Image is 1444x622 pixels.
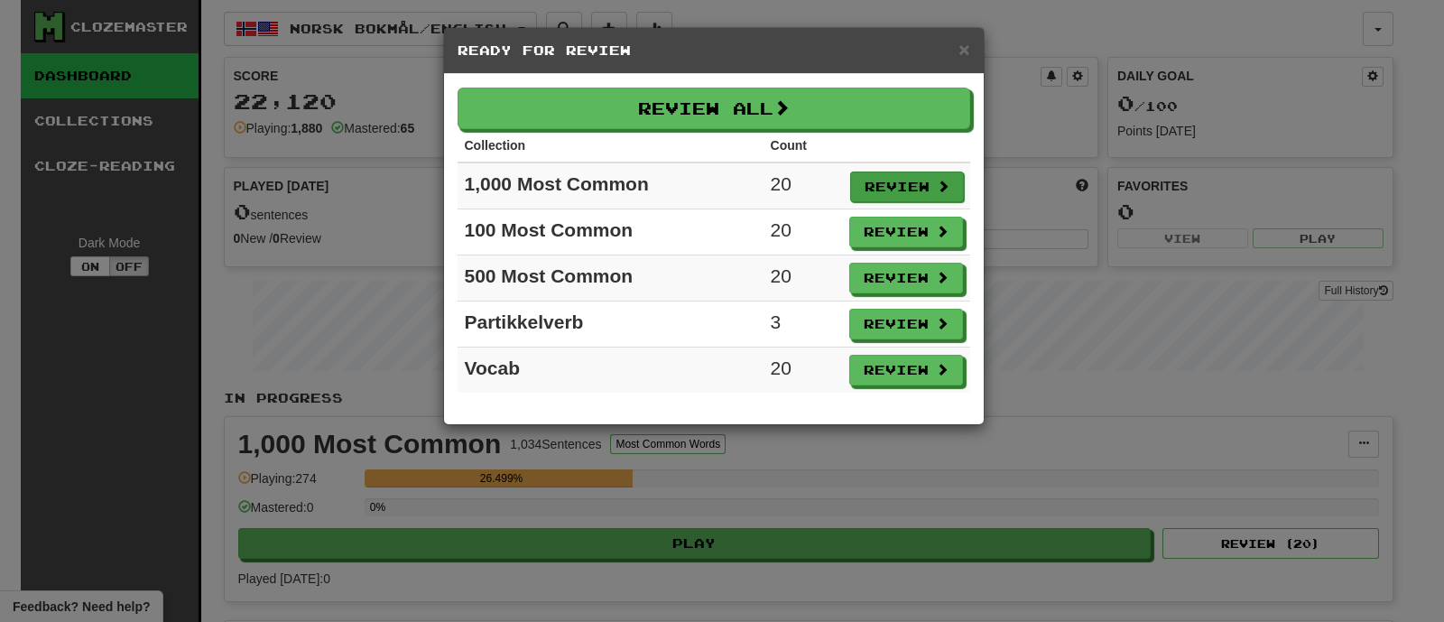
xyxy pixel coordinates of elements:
[849,263,963,293] button: Review
[764,302,842,348] td: 3
[458,162,764,209] td: 1,000 Most Common
[849,355,963,385] button: Review
[764,255,842,302] td: 20
[850,172,964,202] button: Review
[458,302,764,348] td: Partikkelverb
[764,129,842,162] th: Count
[764,348,842,394] td: 20
[458,255,764,302] td: 500 Most Common
[958,40,969,59] button: Close
[458,88,970,129] button: Review All
[849,309,963,339] button: Review
[764,162,842,209] td: 20
[764,209,842,255] td: 20
[458,129,764,162] th: Collection
[458,348,764,394] td: Vocab
[458,209,764,255] td: 100 Most Common
[849,217,963,247] button: Review
[958,39,969,60] span: ×
[458,42,970,60] h5: Ready for Review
